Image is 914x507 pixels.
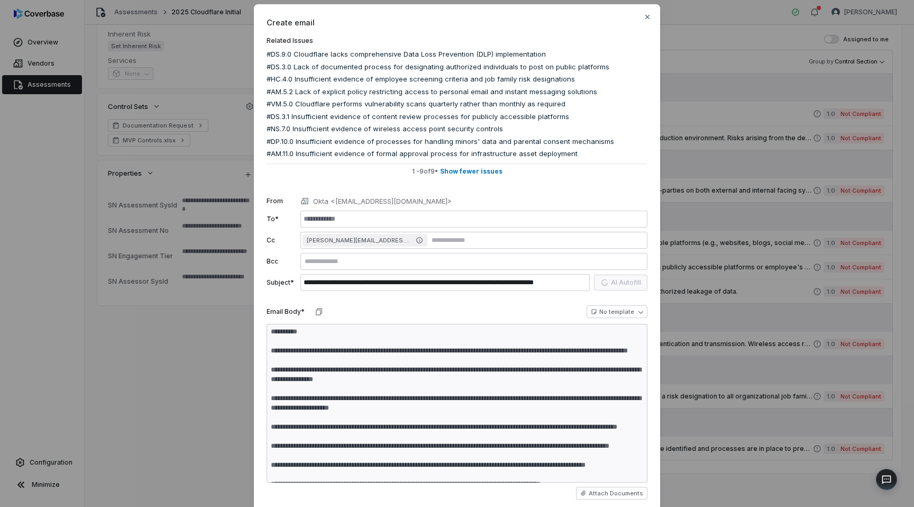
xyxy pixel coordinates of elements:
[267,74,575,85] span: #HC.4.0 Insufficient evidence of employee screening criteria and job family risk designations
[267,307,305,316] label: Email Body*
[267,164,647,179] button: 1 -9of9• Show fewer issues
[267,112,569,122] span: #DS.3.1 Insufficient evidence of content review processes for publicly accessible platforms
[267,37,647,45] label: Related Issues
[267,124,503,134] span: #NS.7.0 Insufficient evidence of wireless access point security controls
[267,62,609,73] span: #DS.3.0 Lack of documented process for designating authorized individuals to post on public platf...
[440,167,502,176] span: Show fewer issues
[589,490,643,497] span: Attach Documents
[313,196,452,207] p: Okta <[EMAIL_ADDRESS][DOMAIN_NAME]>
[267,87,597,97] span: #AM.5.2 Lack of explicit policy restricting access to personal email and instant messaging solutions
[267,149,578,159] span: #AM.11.0 Insufficient evidence of formal approval process for infrastructure asset deployment
[267,137,614,147] span: #DP.10.0 Insufficient evidence of processes for handling minors' data and parental consent mechan...
[307,236,413,245] span: [PERSON_NAME][EMAIL_ADDRESS][PERSON_NAME][DOMAIN_NAME]
[267,197,296,205] label: From
[576,487,647,500] button: Attach Documents
[267,278,296,287] label: Subject*
[267,49,546,60] span: #DS.9.0 Cloudflare lacks comprehensive Data Loss Prevention (DLP) implementation
[267,17,647,28] span: Create email
[267,236,296,245] label: Cc
[267,99,565,110] span: #VM.5.0 Cloudflare performs vulnerability scans quarterly rather than monthly as required
[267,257,296,266] label: Bcc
